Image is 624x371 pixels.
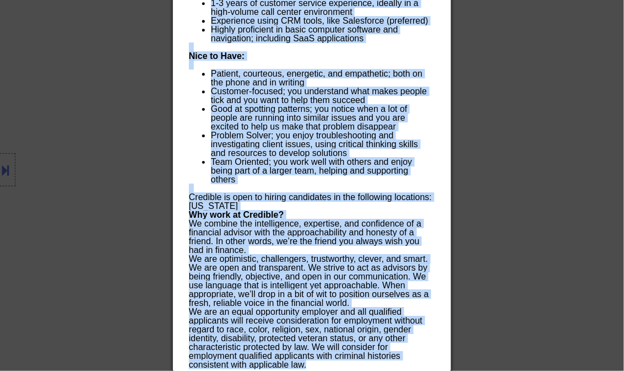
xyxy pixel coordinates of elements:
[211,25,435,43] li: Highly proficient in basic computer software and navigation; including SaaS applications
[189,219,435,255] p: We combine the intelligence, expertise, and confidence of a financial advisor with the approachab...
[211,17,435,25] li: Experience using CRM tools, like Salesforce (preferred)
[189,255,435,308] p: We are optimistic, challengers, trustworthy, clever, and smart. We are open and transparent. We s...
[189,193,435,211] p: Credible is open to hiring candidates in the following locations: [US_STATE]
[211,87,435,105] li: Customer-focused; you understand what makes people tick and you want to help them succeed
[189,210,284,219] strong: Why work at Credible?
[189,308,435,369] div: We are an equal opportunity employer and all qualified applicants will receive consideration for ...
[211,69,435,87] li: Patient, courteous, energetic, and empathetic; both on the phone and in writing
[211,105,435,131] li: Good at spotting patterns; you notice when a lot of people are running into similar issues and yo...
[211,158,435,184] li: Team Oriented; you work well with others and enjoy being part of a larger team, helping and suppo...
[189,51,245,61] strong: Nice to Have:
[211,131,435,158] li: Problem Solver; you enjoy troubleshooting and investigating client issues, using critical thinkin...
